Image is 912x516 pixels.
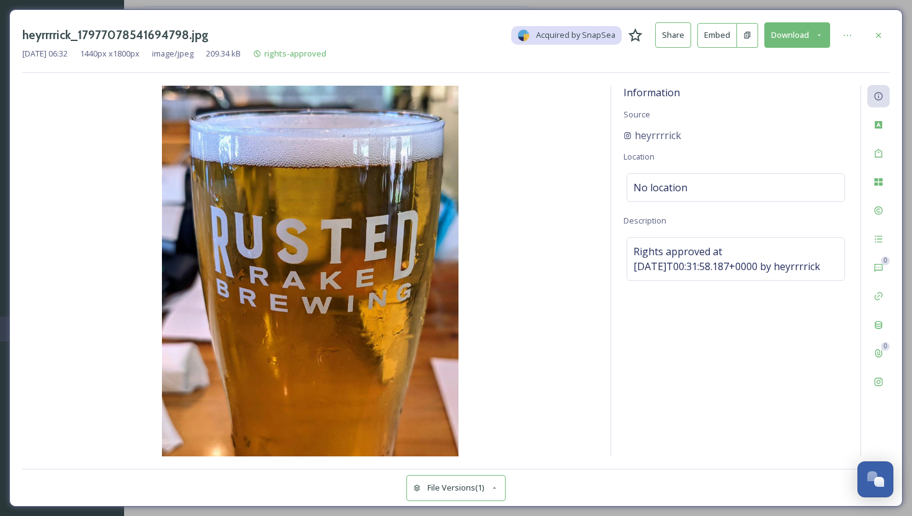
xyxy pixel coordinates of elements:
[22,86,598,456] img: 1_AtbL1P09kHeQJojGJZuyTurjcH-Rmvc.jpg
[857,461,893,497] button: Open Chat
[152,48,194,60] span: image/jpeg
[536,29,615,41] span: Acquired by SnapSea
[517,29,530,42] img: snapsea-logo.png
[655,22,691,48] button: Share
[264,48,326,59] span: rights-approved
[624,128,681,143] a: heyrrrrick
[624,109,650,120] span: Source
[80,48,140,60] span: 1440 px x 1800 px
[624,215,666,226] span: Description
[206,48,241,60] span: 209.34 kB
[881,342,890,351] div: 0
[881,256,890,265] div: 0
[22,48,68,60] span: [DATE] 06:32
[635,128,681,143] span: heyrrrrick
[633,180,687,195] span: No location
[22,26,208,44] h3: heyrrrrick_17977078541694798.jpg
[633,244,838,274] span: Rights approved at [DATE]T00:31:58.187+0000 by heyrrrrick
[406,475,506,500] button: File Versions(1)
[624,86,680,99] span: Information
[624,151,655,162] span: Location
[764,22,830,48] button: Download
[697,23,737,48] button: Embed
